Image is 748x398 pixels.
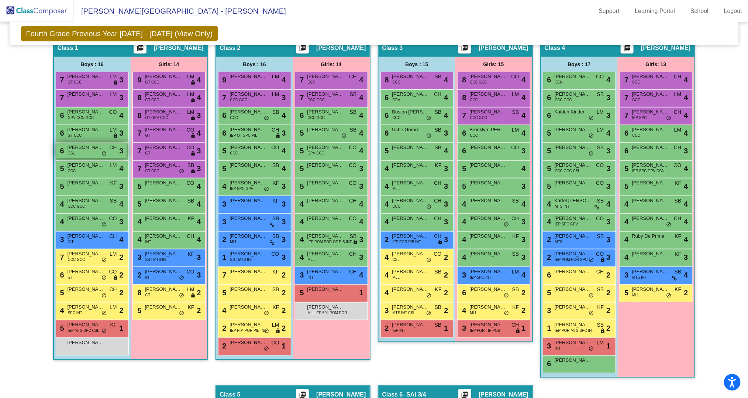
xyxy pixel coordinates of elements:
[230,115,238,120] span: CCC
[470,108,507,116] span: [PERSON_NAME]
[187,179,194,187] span: CO
[435,161,442,169] span: KF
[455,57,532,72] div: Girls: 15
[307,161,344,169] span: [PERSON_NAME]
[145,91,182,98] span: [PERSON_NAME]
[623,129,629,137] span: 6
[197,74,201,85] span: 4
[359,181,363,192] span: 3
[58,164,64,173] span: 5
[216,57,293,72] div: Boys : 16
[623,76,629,84] span: 7
[359,163,363,174] span: 3
[521,127,525,139] span: 4
[110,73,117,81] span: LM
[545,164,551,173] span: 5
[684,110,688,121] span: 4
[470,73,507,80] span: [PERSON_NAME]
[632,161,669,169] span: [PERSON_NAME]
[521,181,525,192] span: 3
[145,126,182,133] span: [PERSON_NAME]
[685,5,714,17] a: School
[392,161,429,169] span: [PERSON_NAME]
[145,79,159,85] span: GT CCC
[470,97,478,103] span: CCC
[54,57,131,72] div: Boys : 16
[555,144,592,151] span: [PERSON_NAME]
[632,126,669,133] span: [PERSON_NAME]
[675,179,682,187] span: KF
[68,133,82,138] span: GT CCC
[307,126,344,133] span: [PERSON_NAME]
[58,147,64,155] span: 6
[541,57,618,72] div: Boys : 17
[435,73,442,81] span: SB
[58,129,64,137] span: 6
[461,164,466,173] span: 5
[606,92,610,103] span: 3
[110,179,117,187] span: KF
[282,181,286,192] span: 3
[68,161,104,169] span: [PERSON_NAME]
[674,144,681,152] span: CH
[444,110,448,121] span: 4
[102,151,107,157] span: do_not_disturb_alt
[316,44,366,52] span: [PERSON_NAME]
[349,144,357,152] span: CO
[555,168,580,174] span: CCC GCC CSL
[521,74,525,85] span: 4
[136,76,142,84] span: 9
[298,76,304,84] span: 7
[145,97,159,103] span: GT CCC
[521,163,525,174] span: 4
[154,44,203,52] span: [PERSON_NAME]
[461,129,466,137] span: 6
[512,126,519,134] span: LM
[298,111,304,119] span: 6
[68,168,76,174] span: CCC
[435,108,442,116] span: SB
[197,181,201,192] span: 4
[119,74,123,85] span: 3
[379,57,455,72] div: Boys : 15
[350,126,357,134] span: SB
[359,92,363,103] span: 4
[427,133,432,139] span: do_not_disturb_alt
[632,115,647,120] span: IEP SPC
[623,147,629,155] span: 6
[191,169,196,174] span: lock
[145,108,182,116] span: [PERSON_NAME]
[119,110,123,121] span: 4
[555,73,592,80] span: [PERSON_NAME]
[308,97,325,103] span: CCC GCC
[555,91,592,98] span: [PERSON_NAME]
[392,73,429,80] span: [PERSON_NAME]
[589,133,594,139] span: do_not_disturb_alt
[110,161,117,169] span: LM
[597,126,604,134] span: LM
[110,91,117,98] span: LM
[21,26,218,41] span: Fourth Grade Previous Year [DATE] - [DATE] (View Only)
[470,91,507,98] span: [PERSON_NAME]
[272,73,279,81] span: LM
[545,76,551,84] span: 6
[191,98,196,103] span: lock
[68,144,104,151] span: [PERSON_NAME]
[545,147,551,155] span: 5
[282,127,286,139] span: 3
[555,108,592,116] span: Kaiden Kinder
[58,44,78,52] span: Class 1
[545,93,551,102] span: 6
[308,150,325,156] span: GPV CCC
[136,147,142,155] span: 7
[596,161,604,169] span: CO
[58,76,64,84] span: 7
[145,150,151,156] span: GT
[109,144,117,152] span: CH
[221,93,227,102] span: 7
[383,93,389,102] span: 6
[461,76,466,84] span: 8
[359,127,363,139] span: 4
[641,44,690,52] span: [PERSON_NAME]
[298,147,304,155] span: 5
